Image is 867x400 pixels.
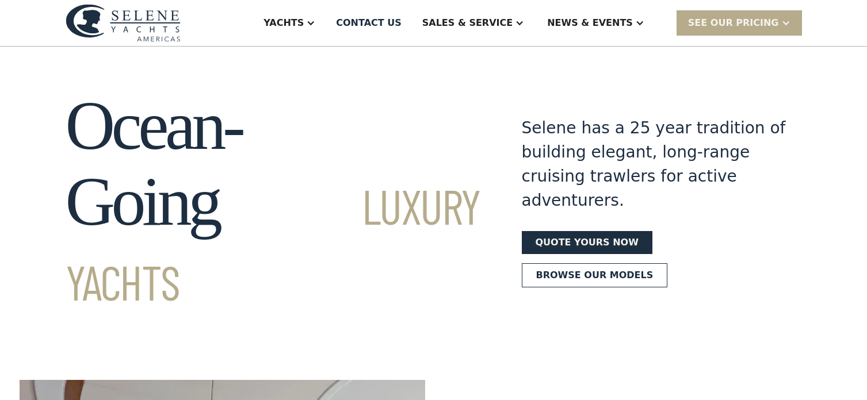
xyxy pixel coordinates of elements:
div: SEE Our Pricing [677,10,802,35]
a: Quote yours now [522,231,652,254]
a: Browse our models [522,263,668,287]
div: Sales & Service [422,16,513,30]
h1: Ocean-Going [66,88,480,316]
div: SEE Our Pricing [688,16,779,30]
span: Luxury Yachts [66,176,480,310]
div: News & EVENTS [547,16,633,30]
div: Contact US [336,16,402,30]
div: Yachts [263,16,304,30]
div: Selene has a 25 year tradition of building elegant, long-range cruising trawlers for active adven... [522,116,786,213]
img: logo [66,4,181,41]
